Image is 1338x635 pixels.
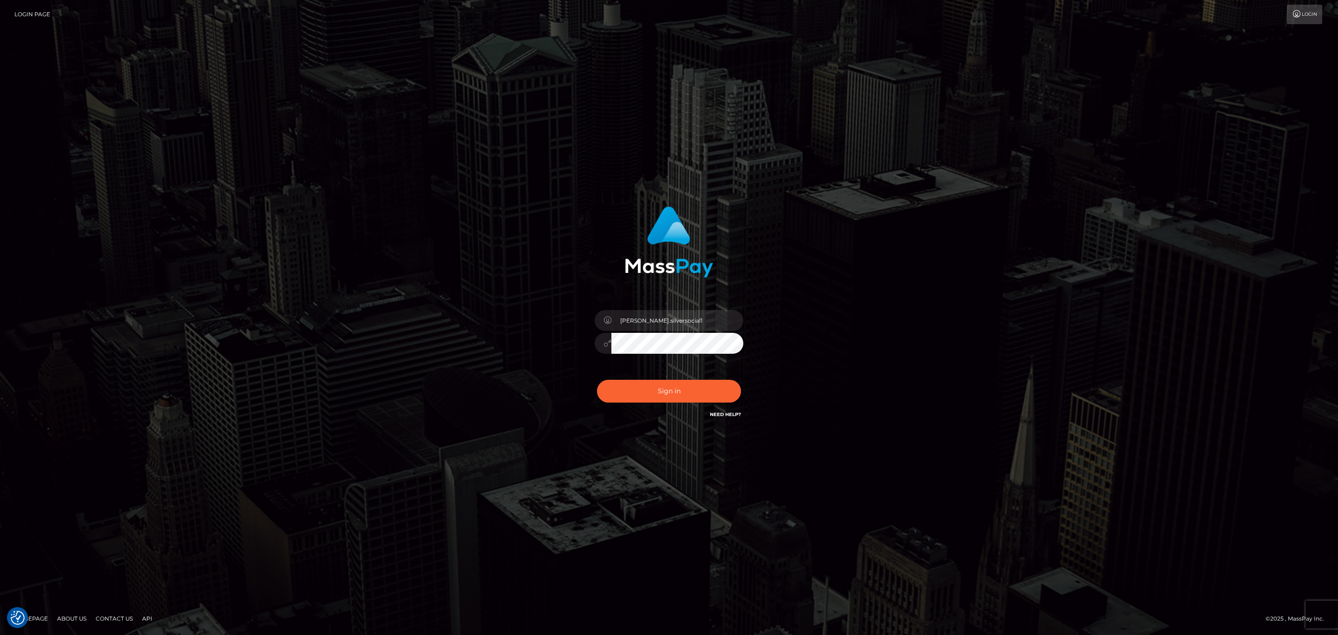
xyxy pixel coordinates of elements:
[138,611,156,626] a: API
[53,611,90,626] a: About Us
[1287,5,1322,24] a: Login
[14,5,50,24] a: Login Page
[1266,614,1331,624] div: © 2025 , MassPay Inc.
[10,611,52,626] a: Homepage
[92,611,137,626] a: Contact Us
[597,380,741,403] button: Sign in
[611,310,743,331] input: Username...
[11,611,25,625] button: Consent Preferences
[710,411,741,417] a: Need Help?
[625,206,713,278] img: MassPay Login
[11,611,25,625] img: Revisit consent button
